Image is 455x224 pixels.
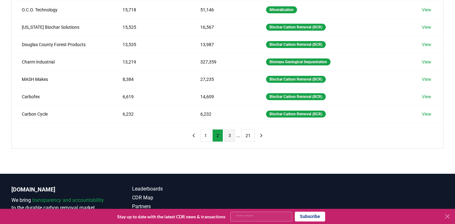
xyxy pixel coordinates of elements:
[422,7,431,13] a: View
[190,1,256,18] td: 51,146
[224,129,235,142] button: 3
[190,88,256,105] td: 14,609
[422,94,431,100] a: View
[132,194,227,202] a: CDR Map
[112,70,190,88] td: 8,384
[266,41,326,48] div: Biochar Carbon Removal (BCR)
[422,59,431,65] a: View
[12,1,112,18] td: O.C.O. Technology
[190,105,256,123] td: 6,232
[422,24,431,30] a: View
[112,53,190,70] td: 13,219
[12,105,112,123] td: Carbon Cycle
[12,88,112,105] td: Carbofex
[112,1,190,18] td: 15,718
[190,53,256,70] td: 327,359
[256,129,267,142] button: next page
[212,129,223,142] button: 2
[112,105,190,123] td: 6,232
[200,129,211,142] button: 1
[112,18,190,36] td: 15,525
[266,111,326,118] div: Biochar Carbon Removal (BCR)
[266,24,326,31] div: Biochar Carbon Removal (BCR)
[266,6,297,13] div: Mineralization
[266,93,326,100] div: Biochar Carbon Removal (BCR)
[188,129,199,142] button: previous page
[12,70,112,88] td: MASH Makes
[12,53,112,70] td: Charm Industrial
[32,197,104,203] span: transparency and accountability
[422,111,431,117] a: View
[190,18,256,36] td: 16,567
[190,70,256,88] td: 27,235
[190,36,256,53] td: 13,987
[266,58,331,65] div: Biomass Geological Sequestration
[422,41,431,48] a: View
[11,185,107,194] p: [DOMAIN_NAME]
[132,185,227,193] a: Leaderboards
[422,76,431,82] a: View
[112,36,190,53] td: 13,535
[266,76,326,83] div: Biochar Carbon Removal (BCR)
[241,129,255,142] button: 21
[132,203,227,210] a: Partners
[112,88,190,105] td: 6,619
[12,36,112,53] td: Douglas County Forest Products
[11,197,107,212] p: We bring to the durable carbon removal market
[12,18,112,36] td: [US_STATE] Biochar Solutions
[236,132,240,139] li: ...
